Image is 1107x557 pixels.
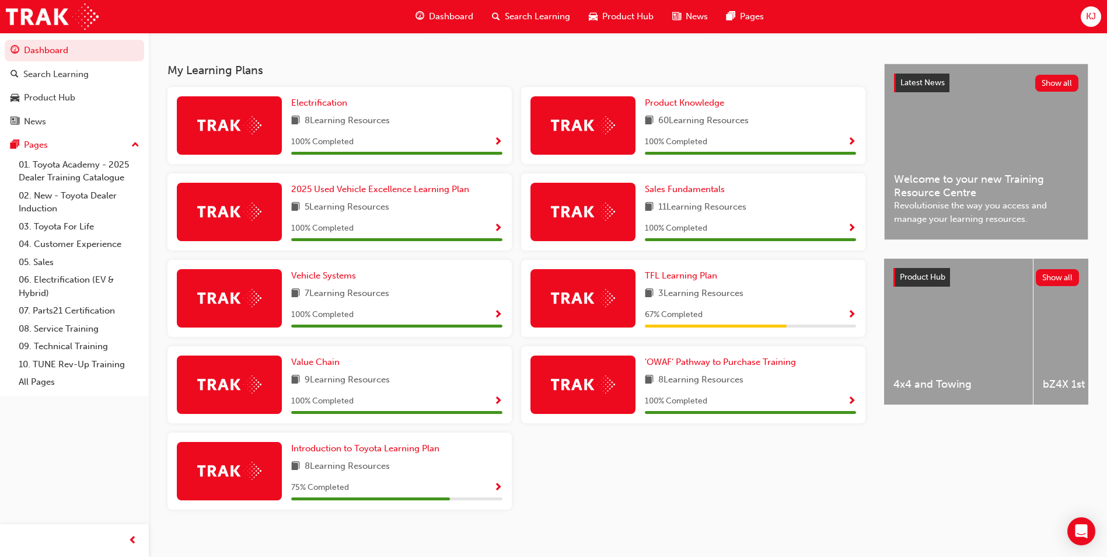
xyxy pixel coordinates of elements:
[291,184,469,194] span: 2025 Used Vehicle Excellence Learning Plan
[847,135,856,149] button: Show Progress
[291,373,300,388] span: book-icon
[291,357,340,367] span: Value Chain
[645,200,654,215] span: book-icon
[14,271,144,302] a: 06. Electrification (EV & Hybrid)
[14,187,144,218] a: 02. New - Toyota Dealer Induction
[305,373,390,388] span: 9 Learning Resources
[11,69,19,80] span: search-icon
[494,310,502,321] span: Show Progress
[645,308,703,322] span: 67 % Completed
[305,287,389,301] span: 7 Learning Resources
[884,259,1033,405] a: 4x4 and Towing
[494,483,502,493] span: Show Progress
[5,64,144,85] a: Search Learning
[291,443,439,454] span: Introduction to Toyota Learning Plan
[131,138,139,153] span: up-icon
[197,462,261,480] img: Trak
[1067,517,1095,545] div: Open Intercom Messenger
[645,270,717,281] span: TFL Learning Plan
[1081,6,1101,27] button: KJ
[291,356,344,369] a: Value Chain
[291,459,300,474] span: book-icon
[1086,10,1096,23] span: KJ
[847,394,856,409] button: Show Progress
[602,10,654,23] span: Product Hub
[893,378,1024,391] span: 4x4 and Towing
[847,396,856,407] span: Show Progress
[551,375,615,394] img: Trak
[645,183,729,196] a: Sales Fundamentals
[291,308,354,322] span: 100 % Completed
[658,114,749,128] span: 60 Learning Resources
[5,40,144,61] a: Dashboard
[14,302,144,320] a: 07. Parts21 Certification
[11,140,19,151] span: pages-icon
[847,221,856,236] button: Show Progress
[847,310,856,321] span: Show Progress
[900,272,945,282] span: Product Hub
[717,5,773,29] a: pages-iconPages
[291,183,474,196] a: 2025 Used Vehicle Excellence Learning Plan
[894,74,1078,92] a: Latest NewsShow all
[494,135,502,149] button: Show Progress
[305,459,390,474] span: 8 Learning Resources
[24,91,75,105] div: Product Hub
[291,395,354,408] span: 100 % Completed
[305,200,389,215] span: 5 Learning Resources
[894,199,1078,225] span: Revolutionise the way you access and manage your learning resources.
[645,357,796,367] span: 'OWAF' Pathway to Purchase Training
[5,111,144,133] a: News
[197,289,261,307] img: Trak
[494,396,502,407] span: Show Progress
[645,222,707,235] span: 100 % Completed
[645,135,707,149] span: 100 % Completed
[24,138,48,152] div: Pages
[197,116,261,134] img: Trak
[494,308,502,322] button: Show Progress
[11,93,19,103] span: car-icon
[1035,75,1079,92] button: Show all
[645,96,729,110] a: Product Knowledge
[645,356,801,369] a: 'OWAF' Pathway to Purchase Training
[197,375,261,394] img: Trak
[645,184,725,194] span: Sales Fundamentals
[5,134,144,156] button: Pages
[645,395,707,408] span: 100 % Completed
[5,87,144,109] a: Product Hub
[291,287,300,301] span: book-icon
[494,481,502,495] button: Show Progress
[847,224,856,234] span: Show Progress
[128,534,137,548] span: prev-icon
[551,203,615,221] img: Trak
[847,308,856,322] button: Show Progress
[14,218,144,236] a: 03. Toyota For Life
[24,115,46,128] div: News
[589,9,598,24] span: car-icon
[672,9,681,24] span: news-icon
[14,356,144,374] a: 10. TUNE Rev-Up Training
[291,96,352,110] a: Electrification
[11,46,19,56] span: guage-icon
[429,10,473,23] span: Dashboard
[291,269,361,283] a: Vehicle Systems
[505,10,570,23] span: Search Learning
[494,221,502,236] button: Show Progress
[291,135,354,149] span: 100 % Completed
[14,337,144,356] a: 09. Technical Training
[645,98,724,108] span: Product Knowledge
[727,9,735,24] span: pages-icon
[893,268,1079,287] a: Product HubShow all
[1036,269,1080,286] button: Show all
[291,114,300,128] span: book-icon
[645,287,654,301] span: book-icon
[291,222,354,235] span: 100 % Completed
[23,68,89,81] div: Search Learning
[406,5,483,29] a: guage-iconDashboard
[579,5,663,29] a: car-iconProduct Hub
[663,5,717,29] a: news-iconNews
[658,287,743,301] span: 3 Learning Resources
[900,78,945,88] span: Latest News
[894,173,1078,199] span: Welcome to your new Training Resource Centre
[14,320,144,338] a: 08. Service Training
